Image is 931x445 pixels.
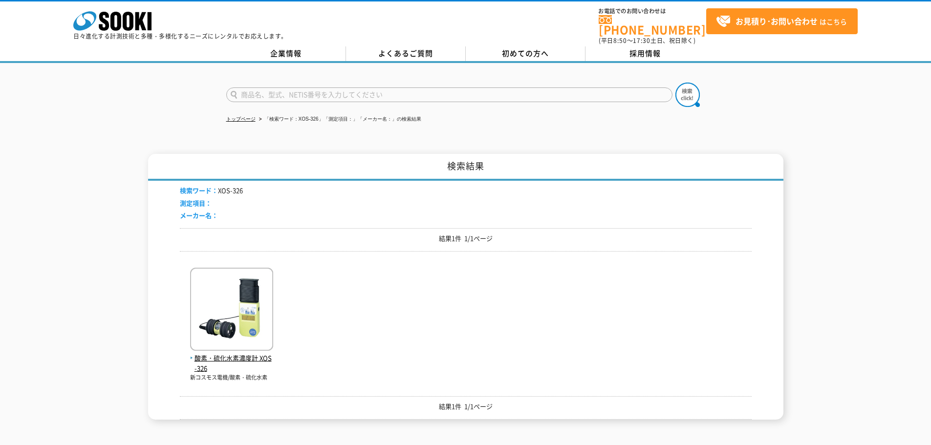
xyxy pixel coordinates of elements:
span: はこちら [716,14,847,29]
strong: お見積り･お問い合わせ [736,15,818,27]
a: トップページ [226,116,256,122]
span: お電話でのお問い合わせは [599,8,706,14]
span: 8:50 [613,36,627,45]
h1: 検索結果 [148,154,783,181]
span: 初めての方へ [502,48,549,59]
p: 結果1件 1/1ページ [180,233,752,244]
li: 「検索ワード：XOS-326」「測定項目：」「メーカー名：」の検索結果 [257,114,421,125]
p: 新コスモス電機/酸素・硫化水素 [190,374,273,382]
p: 結果1件 1/1ページ [180,402,752,412]
a: 企業情報 [226,46,346,61]
a: 初めての方へ [466,46,585,61]
span: 17:30 [633,36,650,45]
a: お見積り･お問い合わせはこちら [706,8,858,34]
p: 日々進化する計測技術と多種・多様化するニーズにレンタルでお応えします。 [73,33,287,39]
span: (平日 ～ 土日、祝日除く) [599,36,695,45]
a: 採用情報 [585,46,705,61]
input: 商品名、型式、NETIS番号を入力してください [226,87,672,102]
a: [PHONE_NUMBER] [599,15,706,35]
span: 測定項目： [180,198,212,208]
a: よくあるご質問 [346,46,466,61]
img: btn_search.png [675,83,700,107]
span: 検索ワード： [180,186,218,195]
li: XOS-326 [180,186,243,196]
span: メーカー名： [180,211,218,220]
img: XOS-326 [190,268,273,353]
span: 酸素・硫化水素濃度計 XOS-326 [190,353,273,374]
a: 酸素・硫化水素濃度計 XOS-326 [190,343,273,373]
